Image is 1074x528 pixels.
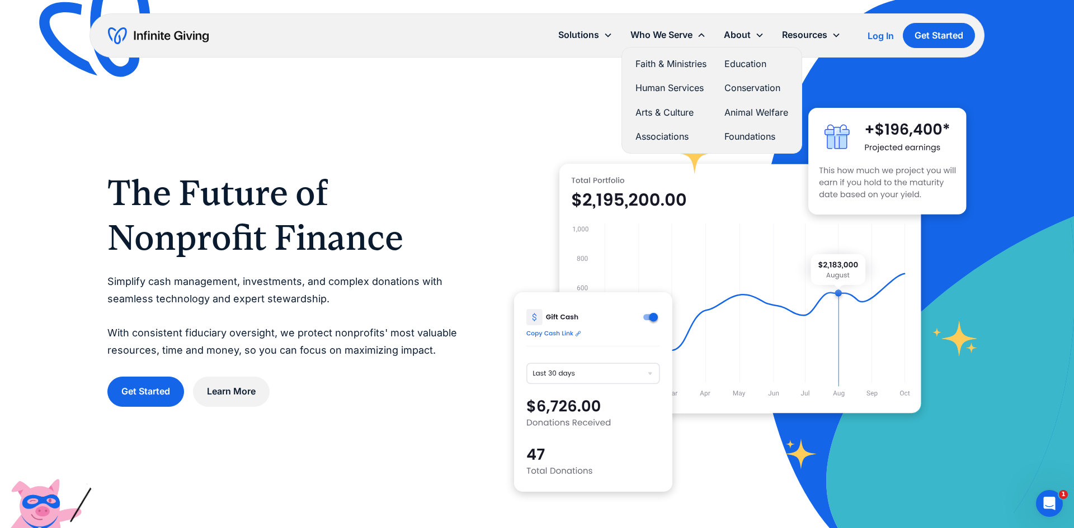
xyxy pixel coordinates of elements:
a: Education [724,56,788,72]
a: Get Started [107,377,184,406]
div: Solutions [549,23,621,47]
a: Conservation [724,80,788,96]
img: donation software for nonprofits [514,292,672,492]
a: Arts & Culture [635,105,706,120]
a: Log In [868,29,894,42]
a: Associations [635,129,706,144]
div: Who We Serve [621,23,715,47]
div: Resources [782,27,827,42]
a: home [108,27,209,45]
nav: Who We Serve [621,47,802,154]
span: 1 [1059,490,1068,499]
div: Log In [868,31,894,40]
a: Animal Welfare [724,105,788,120]
div: About [724,27,751,42]
a: Human Services [635,80,706,96]
div: Solutions [558,27,599,42]
div: Who We Serve [630,27,693,42]
a: Faith & Ministries [635,56,706,72]
div: About [715,23,773,47]
iframe: Intercom live chat [1036,490,1063,517]
img: fundraising star [932,321,978,356]
div: Resources [773,23,850,47]
img: nonprofit donation platform [559,164,921,413]
p: Simplify cash management, investments, and complex donations with seamless technology and expert ... [107,273,469,359]
a: Get Started [903,23,975,48]
a: Learn More [193,377,270,406]
a: Foundations [724,129,788,144]
h1: The Future of Nonprofit Finance [107,170,469,260]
